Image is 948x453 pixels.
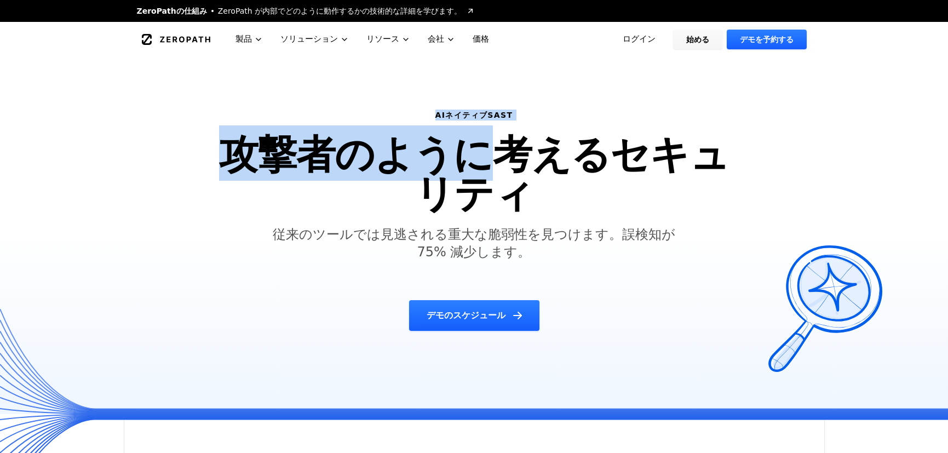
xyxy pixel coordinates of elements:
[428,34,444,44] font: 会社
[218,7,462,15] font: ZeroPath が内部でどのように動作するかの技術的な詳細を学びます。
[464,22,498,56] a: 価格
[727,30,807,49] a: デモを予約する
[610,30,669,49] a: ログイン
[124,22,825,56] nav: グローバル
[272,22,358,56] button: ソリューション
[366,34,399,44] font: リソース
[235,34,252,44] font: 製品
[219,125,729,220] font: 攻撃者のように考えるセキュリティ
[473,34,489,44] font: 価格
[435,111,513,119] font: AIネイティブSAST
[227,22,272,56] button: 製品
[686,35,709,44] font: 始める
[137,5,475,16] a: ZeroPathの仕組みZeroPath が内部でどのように動作するかの技術的な詳細を学びます。
[280,34,338,44] font: ソリューション
[623,34,656,44] font: ログイン
[137,7,207,15] font: ZeroPathの仕組み
[419,22,464,56] button: 会社
[273,227,675,260] font: 従来のツールでは見逃される重大な脆弱性を見つけます。誤検知が 75% 減少します。
[427,310,505,320] font: デモのスケジュール
[673,30,722,49] a: 始める
[740,35,794,44] font: デモを予約する
[358,22,419,56] button: リソース
[409,300,539,331] a: デモのスケジュール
